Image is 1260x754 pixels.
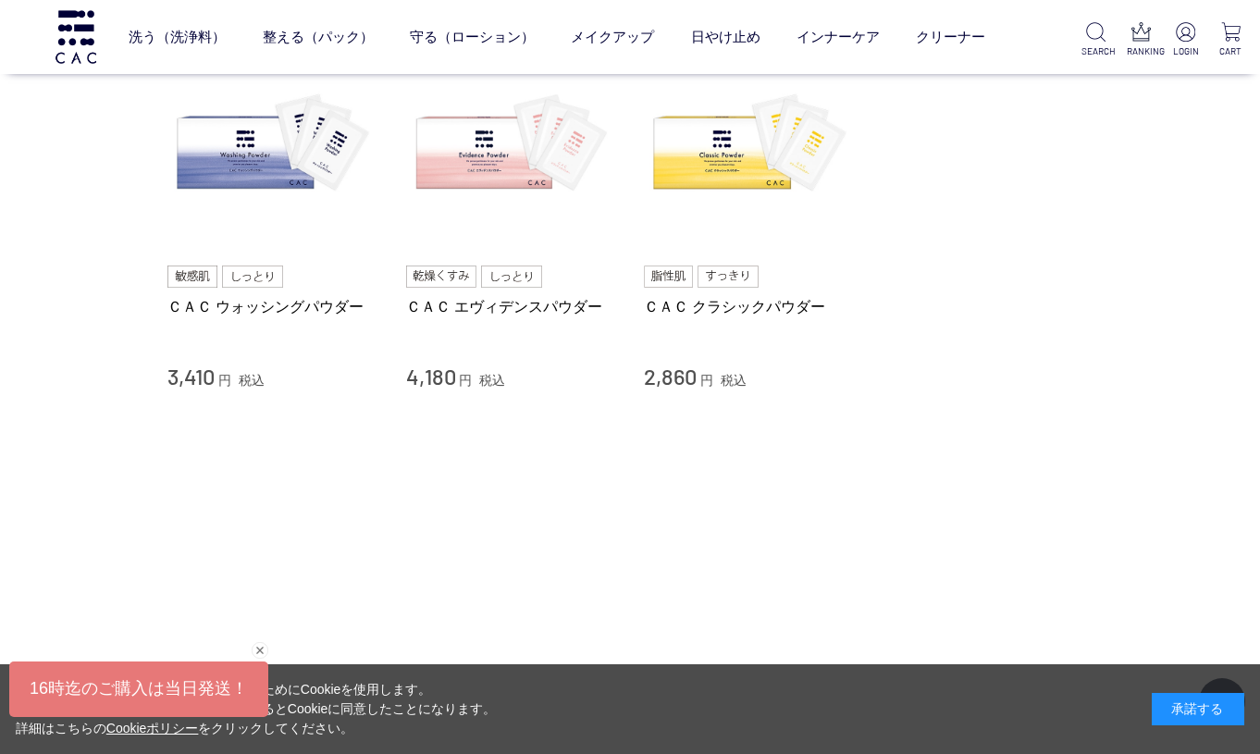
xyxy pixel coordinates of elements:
span: 税込 [721,373,747,388]
a: クリーナー [916,12,985,62]
a: CART [1217,22,1245,58]
span: 円 [459,373,472,388]
p: SEARCH [1081,44,1110,58]
span: 円 [218,373,231,388]
a: RANKING [1127,22,1155,58]
img: 脂性肌 [644,266,693,288]
div: 承諾する [1152,693,1244,725]
a: メイクアップ [571,12,654,62]
p: LOGIN [1171,44,1200,58]
img: 乾燥くすみ [406,266,477,288]
a: SEARCH [1081,22,1110,58]
a: 整える（パック） [263,12,374,62]
a: 日やけ止め [691,12,760,62]
p: RANKING [1127,44,1155,58]
a: ＣＡＣ ウォッシングパウダー [167,297,378,316]
img: しっとり [222,266,283,288]
a: インナーケア [797,12,880,62]
span: 4,180 [406,363,456,389]
img: すっきり [698,266,759,288]
a: Cookieポリシー [106,721,199,735]
a: ＣＡＣ エヴィデンスパウダー [406,297,617,316]
p: CART [1217,44,1245,58]
img: logo [53,10,99,63]
span: 税込 [239,373,265,388]
span: 税込 [479,373,505,388]
span: 2,860 [644,363,697,389]
a: 洗う（洗浄料） [129,12,226,62]
img: しっとり [481,266,542,288]
img: ＣＡＣ エヴィデンスパウダー [406,41,617,252]
img: ＣＡＣ ウォッシングパウダー [167,41,378,252]
span: 3,410 [167,363,215,389]
img: ＣＡＣ クラシックパウダー [644,41,855,252]
span: 円 [700,373,713,388]
img: 敏感肌 [167,266,217,288]
a: 守る（ローション） [410,12,535,62]
a: ＣＡＣ クラシックパウダー [644,297,855,316]
a: LOGIN [1171,22,1200,58]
